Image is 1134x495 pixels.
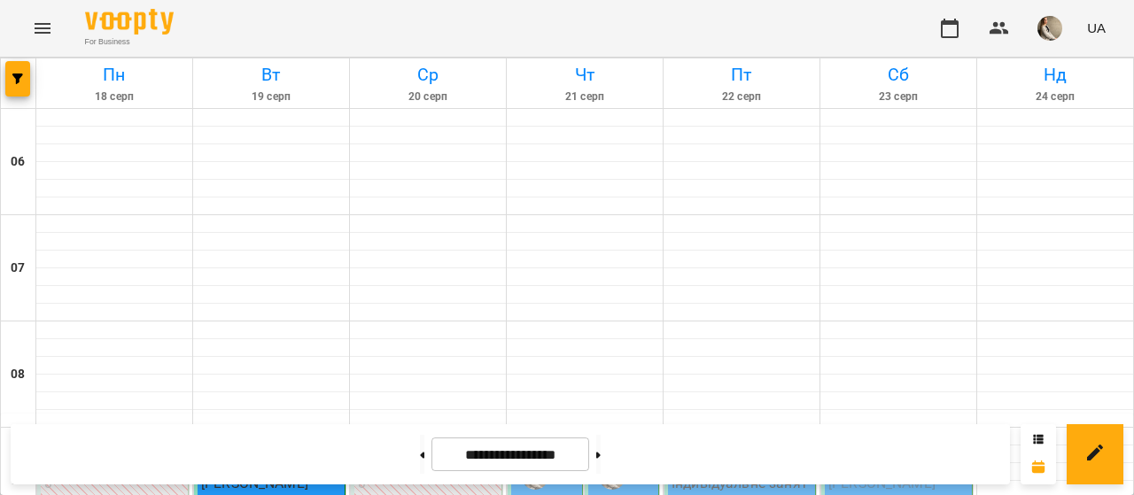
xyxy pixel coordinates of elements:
h6: Чт [509,61,660,89]
img: Voopty Logo [85,9,174,35]
h6: 19 серп [196,89,346,105]
h6: Пн [39,61,190,89]
span: For Business [85,36,174,48]
h6: 20 серп [353,89,503,105]
h6: 23 серп [823,89,974,105]
h6: 08 [11,365,25,384]
h6: Нд [980,61,1130,89]
h6: 18 серп [39,89,190,105]
h6: 06 [11,152,25,172]
h6: Пт [666,61,817,89]
span: UA [1087,19,1106,37]
h6: 22 серп [666,89,817,105]
h6: Сб [823,61,974,89]
h6: Ср [353,61,503,89]
button: Menu [21,7,64,50]
h6: 21 серп [509,89,660,105]
h6: Вт [196,61,346,89]
h6: 07 [11,259,25,278]
img: 3379ed1806cda47daa96bfcc4923c7ab.jpg [1037,16,1062,41]
button: UA [1080,12,1113,44]
h6: 24 серп [980,89,1130,105]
